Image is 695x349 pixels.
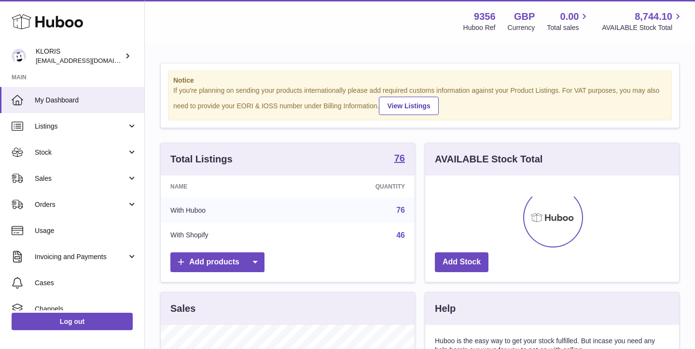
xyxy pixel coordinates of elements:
span: Channels [35,305,137,314]
a: 76 [396,206,405,214]
th: Name [161,175,298,198]
span: [EMAIL_ADDRESS][DOMAIN_NAME] [36,57,142,64]
h3: Total Listings [170,153,233,166]
h3: Help [435,302,456,315]
th: Quantity [298,175,415,198]
a: Log out [12,313,133,330]
span: Usage [35,226,137,235]
strong: GBP [514,10,535,23]
span: 0.00 [560,10,579,23]
td: With Huboo [161,198,298,223]
span: Total sales [547,23,590,32]
h3: Sales [170,302,195,315]
a: 8,744.10 AVAILABLE Stock Total [602,10,683,32]
span: My Dashboard [35,96,137,105]
a: Add Stock [435,252,488,272]
div: KLORIS [36,47,123,65]
a: 76 [394,153,405,165]
a: 0.00 Total sales [547,10,590,32]
span: Stock [35,148,127,157]
td: With Shopify [161,223,298,248]
span: Sales [35,174,127,183]
strong: 76 [394,153,405,163]
a: 46 [396,231,405,239]
span: Orders [35,200,127,209]
span: Invoicing and Payments [35,252,127,262]
div: If you're planning on sending your products internationally please add required customs informati... [173,86,667,115]
h3: AVAILABLE Stock Total [435,153,542,166]
span: 8,744.10 [635,10,672,23]
a: View Listings [379,97,438,115]
span: AVAILABLE Stock Total [602,23,683,32]
span: Listings [35,122,127,131]
a: Add products [170,252,264,272]
div: Currency [508,23,535,32]
span: Cases [35,278,137,288]
img: huboo@kloriscbd.com [12,49,26,63]
div: Huboo Ref [463,23,496,32]
strong: Notice [173,76,667,85]
strong: 9356 [474,10,496,23]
